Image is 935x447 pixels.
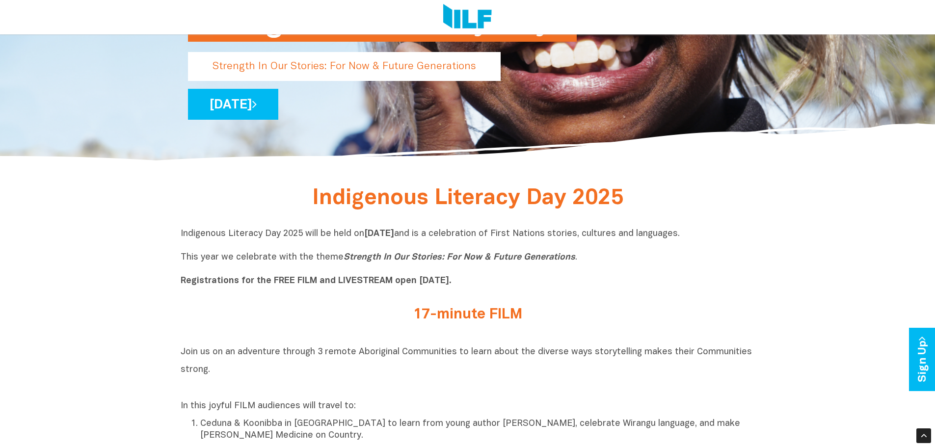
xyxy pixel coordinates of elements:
[213,2,552,42] h1: Indigenous Literacy Day
[284,307,652,323] h2: 17-minute FILM
[312,188,623,209] span: Indigenous Literacy Day 2025
[443,4,492,30] img: Logo
[181,228,755,287] p: Indigenous Literacy Day 2025 will be held on and is a celebration of First Nations stories, cultu...
[344,253,575,262] i: Strength In Our Stories: For Now & Future Generations
[181,400,755,412] p: In this joyful FILM audiences will travel to:
[364,230,394,238] b: [DATE]
[188,89,278,120] a: [DATE]
[200,418,755,442] p: Ceduna & Koonibba in [GEOGRAPHIC_DATA] to learn from young author [PERSON_NAME], celebrate Wirang...
[181,277,452,285] b: Registrations for the FREE FILM and LIVESTREAM open [DATE].
[916,428,931,443] div: Scroll Back to Top
[181,348,752,374] span: Join us on an adventure through 3 remote Aboriginal Communities to learn about the diverse ways s...
[188,52,501,81] p: Strength In Our Stories: For Now & Future Generations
